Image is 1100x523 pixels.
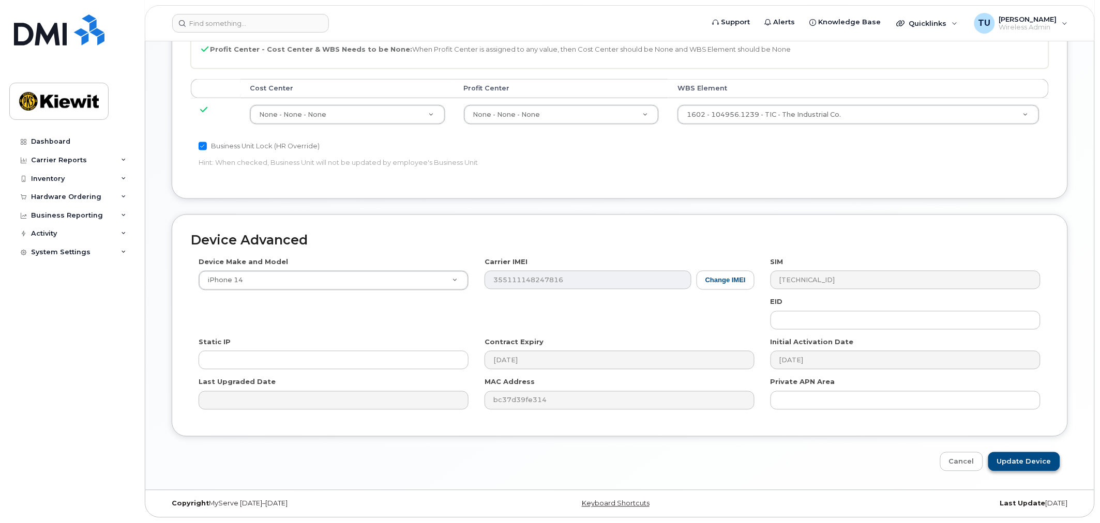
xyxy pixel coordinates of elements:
b: Profit Center - Cost Center & WBS Needs to be None: [210,45,412,53]
th: Profit Center [455,79,669,98]
div: Quicklinks [890,13,965,34]
a: Alerts [758,12,803,33]
span: None - None - None [259,111,326,118]
a: Keyboard Shortcuts [582,500,650,507]
label: Business Unit Lock (HR Override) [199,140,320,152]
a: None - None - None [250,105,445,124]
label: Static IP [199,337,231,347]
a: iPhone 14 [199,271,468,290]
label: Device Make and Model [199,257,288,267]
div: [DATE] [772,500,1076,508]
label: Contract Expiry [485,337,544,347]
span: [PERSON_NAME] [999,15,1057,23]
span: 1602 - 104956.1239 - TIC - The Industrial Co. [687,111,841,118]
span: None - None - None [473,111,540,118]
span: iPhone 14 [202,276,243,285]
span: Knowledge Base [819,17,881,27]
a: Support [705,12,758,33]
strong: Last Update [1000,500,1046,507]
span: TU [978,17,991,29]
label: Initial Activation Date [771,337,854,347]
label: Private APN Area [771,377,835,387]
input: Business Unit Lock (HR Override) [199,142,207,150]
label: SIM [771,257,783,267]
p: Hint: When checked, Business Unit will not be updated by employee's Business Unit [199,158,755,167]
label: Last Upgraded Date [199,377,276,387]
a: Knowledge Base [803,12,888,33]
label: MAC Address [485,377,535,387]
a: None - None - None [464,105,659,124]
th: Cost Center [240,79,455,98]
div: Tim Unger [967,13,1075,34]
button: Change IMEI [697,271,755,290]
iframe: Messenger Launcher [1055,478,1092,515]
a: Cancel [940,452,983,471]
label: EID [771,297,783,307]
input: Update Device [988,452,1060,471]
p: When Profit Center is assigned to any value, then Cost Center should be None and WBS Element shou... [201,44,1038,54]
label: Carrier IMEI [485,257,528,267]
span: Quicklinks [909,19,947,27]
input: Find something... [172,14,329,33]
a: 1602 - 104956.1239 - TIC - The Industrial Co. [678,105,1039,124]
strong: Copyright [172,500,209,507]
span: Support [721,17,750,27]
div: MyServe [DATE]–[DATE] [164,500,468,508]
h2: Device Advanced [191,234,1049,248]
th: WBS Element [668,79,1049,98]
span: Alerts [774,17,795,27]
span: Wireless Admin [999,23,1057,32]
